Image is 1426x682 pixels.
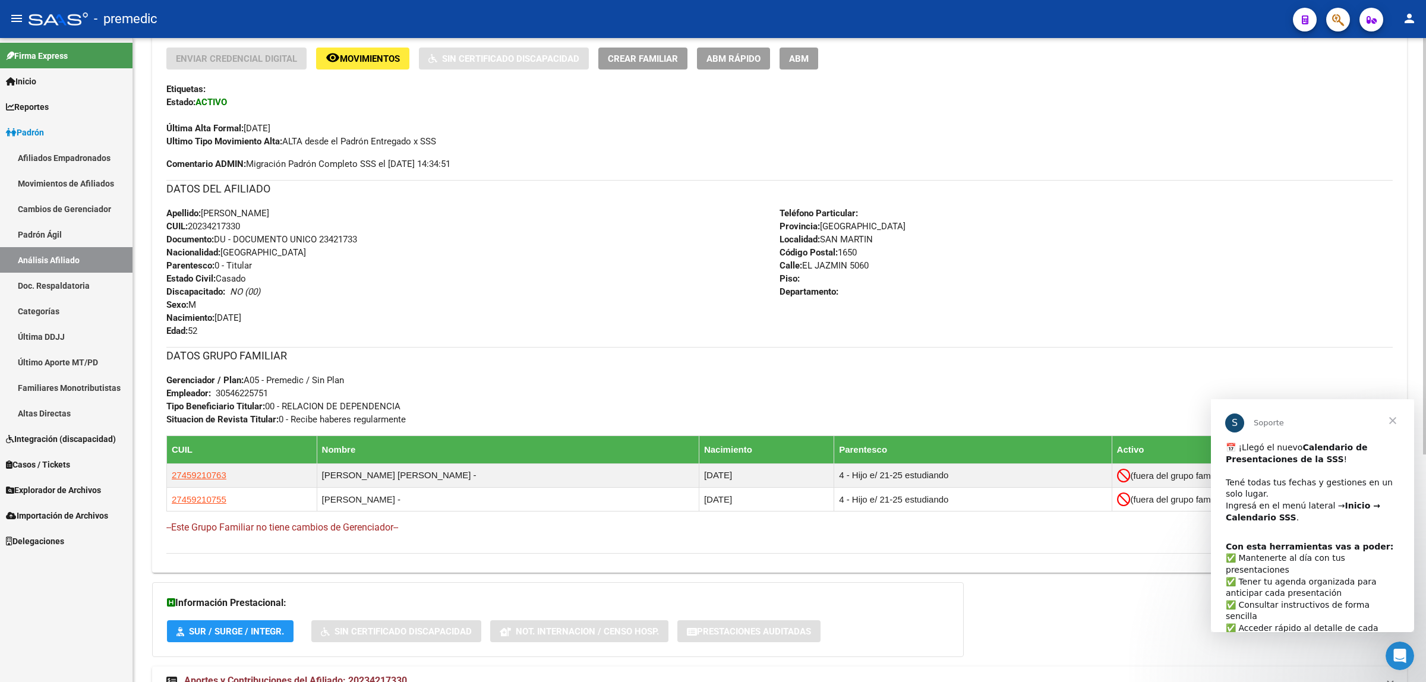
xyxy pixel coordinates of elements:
strong: Etiquetas: [166,84,206,94]
strong: Calle: [780,260,802,271]
span: [GEOGRAPHIC_DATA] [166,247,306,258]
span: SAN MARTIN [780,234,873,245]
span: Sin Certificado Discapacidad [442,53,579,64]
strong: Piso: [780,273,800,284]
span: Migración Padrón Completo SSS el [DATE] 14:34:51 [166,157,450,170]
span: 27459210763 [172,470,226,480]
span: 20234217330 [166,221,240,232]
div: 30546225751 [216,387,268,400]
td: [PERSON_NAME] [PERSON_NAME] - [317,463,699,487]
strong: Departamento: [780,286,838,297]
span: Importación de Archivos [6,509,108,522]
button: SUR / SURGE / INTEGR. [167,620,294,642]
strong: CUIL: [166,221,188,232]
span: 27459210755 [172,494,226,504]
td: 4 - Hijo e/ 21-25 estudiando [834,488,1112,511]
span: EL JAZMIN 5060 [780,260,869,271]
span: (fuera del grupo familiar) [1131,471,1228,481]
span: Casos / Tickets [6,458,70,471]
strong: Estado: [166,97,195,108]
b: Con esta herramientas vas a poder: [15,143,182,152]
iframe: Intercom live chat [1386,642,1414,670]
strong: Código Postal: [780,247,838,258]
span: 1650 [780,247,857,258]
button: ABM [780,48,818,70]
h4: --Este Grupo Familiar no tiene cambios de Gerenciador-- [166,521,1393,534]
th: CUIL [167,435,317,463]
strong: Situacion de Revista Titular: [166,414,279,425]
mat-icon: remove_red_eye [326,50,340,65]
strong: Comentario ADMIN: [166,159,246,169]
span: 0 - Recibe haberes regularmente [166,414,406,425]
button: ABM Rápido [697,48,770,70]
strong: Gerenciador / Plan: [166,375,244,386]
span: [DATE] [166,123,270,134]
strong: Estado Civil: [166,273,216,284]
span: 52 [166,326,197,336]
span: ABM Rápido [706,53,761,64]
span: Casado [166,273,246,284]
span: [DATE] [166,312,241,323]
strong: Empleador: [166,388,211,399]
span: ALTA desde el Padrón Entregado x SSS [166,136,436,147]
th: Nombre [317,435,699,463]
th: Activo [1112,435,1392,463]
td: [PERSON_NAME] - [317,488,699,511]
strong: Teléfono Particular: [780,208,858,219]
span: ABM [789,53,809,64]
span: Crear Familiar [608,53,678,64]
strong: Parentesco: [166,260,214,271]
span: A05 - Premedic / Sin Plan [166,375,344,386]
strong: Documento: [166,234,214,245]
span: SUR / SURGE / INTEGR. [189,626,284,637]
span: Not. Internacion / Censo Hosp. [516,626,659,637]
button: Sin Certificado Discapacidad [419,48,589,70]
span: Integración (discapacidad) [6,432,116,446]
span: Enviar Credencial Digital [176,53,297,64]
span: Inicio [6,75,36,88]
button: Prestaciones Auditadas [677,620,821,642]
i: NO (00) [230,286,260,297]
strong: Nacionalidad: [166,247,220,258]
button: Sin Certificado Discapacidad [311,620,481,642]
iframe: Intercom live chat mensaje [1211,399,1414,632]
span: Sin Certificado Discapacidad [335,626,472,637]
span: M [166,299,196,310]
span: Firma Express [6,49,68,62]
button: Not. Internacion / Censo Hosp. [490,620,668,642]
strong: ACTIVO [195,97,227,108]
span: 00 - RELACION DE DEPENDENCIA [166,401,400,412]
span: - premedic [94,6,157,32]
h3: DATOS DEL AFILIADO [166,181,1393,197]
th: Nacimiento [699,435,834,463]
strong: Discapacitado: [166,286,225,297]
span: [PERSON_NAME] [166,208,269,219]
mat-icon: menu [10,11,24,26]
button: Enviar Credencial Digital [166,48,307,70]
td: [DATE] [699,463,834,487]
span: (fuera del grupo familiar) [1131,494,1228,504]
div: ​✅ Mantenerte al día con tus presentaciones ✅ Tener tu agenda organizada para anticipar cada pres... [15,142,188,282]
span: 0 - Titular [166,260,252,271]
span: Prestaciones Auditadas [697,626,811,637]
span: Reportes [6,100,49,113]
td: [DATE] [699,488,834,511]
th: Parentesco [834,435,1112,463]
strong: Última Alta Formal: [166,123,244,134]
span: Movimientos [340,53,400,64]
mat-icon: person [1402,11,1416,26]
strong: Tipo Beneficiario Titular: [166,401,265,412]
button: Movimientos [316,48,409,70]
strong: Ultimo Tipo Movimiento Alta: [166,136,282,147]
h3: DATOS GRUPO FAMILIAR [166,348,1393,364]
span: Padrón [6,126,44,139]
span: Delegaciones [6,535,64,548]
h3: Información Prestacional: [167,595,949,611]
span: DU - DOCUMENTO UNICO 23421733 [166,234,357,245]
span: [GEOGRAPHIC_DATA] [780,221,906,232]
